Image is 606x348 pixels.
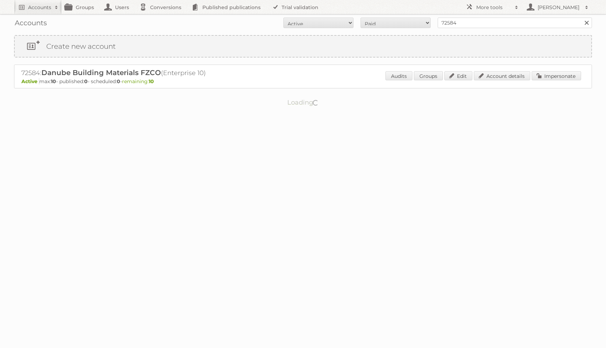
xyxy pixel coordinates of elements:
[532,71,581,80] a: Impersonate
[84,78,88,85] strong: 0
[41,68,161,77] span: Danube Building Materials FZCO
[21,78,585,85] p: max: - published: - scheduled: -
[149,78,154,85] strong: 10
[122,78,154,85] span: remaining:
[474,71,530,80] a: Account details
[476,4,511,11] h2: More tools
[15,36,591,57] a: Create new account
[117,78,120,85] strong: 0
[414,71,443,80] a: Groups
[21,68,267,78] h2: 72584: (Enterprise 10)
[444,71,472,80] a: Edit
[385,71,412,80] a: Audits
[21,78,39,85] span: Active
[265,95,341,109] p: Loading
[51,78,56,85] strong: 10
[28,4,51,11] h2: Accounts
[536,4,581,11] h2: [PERSON_NAME]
